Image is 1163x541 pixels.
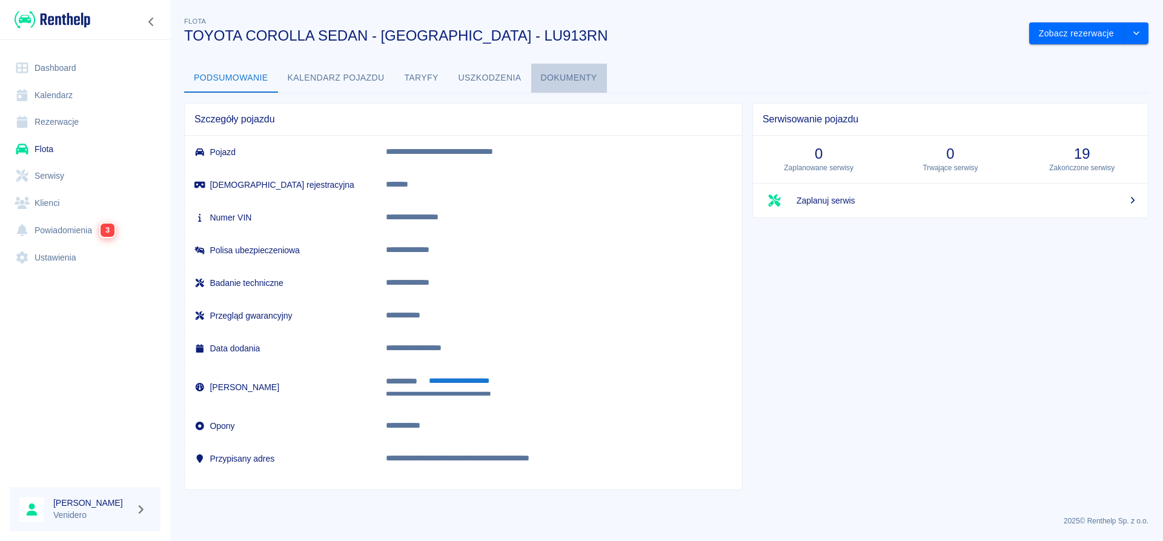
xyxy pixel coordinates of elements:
button: Taryfy [394,64,449,93]
h3: 0 [763,145,875,162]
button: Uszkodzenia [449,64,531,93]
button: Kalendarz pojazdu [278,64,394,93]
p: 2025 © Renthelp Sp. z o.o. [184,516,1148,526]
a: Rezerwacje [10,108,161,136]
button: Zwiń nawigację [142,14,161,30]
h6: Opony [194,420,366,432]
a: Ustawienia [10,244,161,271]
h6: Przypisany adres [194,453,366,465]
a: Serwisy [10,162,161,190]
span: Flota [184,18,206,25]
span: 3 [101,224,114,237]
h3: 0 [894,145,1006,162]
p: Venidero [53,509,131,522]
a: Flota [10,136,161,163]
span: Szczegóły pojazdu [194,113,732,125]
h6: Przegląd gwarancyjny [194,310,366,322]
a: 0Zaplanowane serwisy [753,136,884,183]
h6: [PERSON_NAME] [53,497,131,509]
button: Zobacz rezerwacje [1029,22,1124,45]
p: Trwające serwisy [894,162,1006,173]
button: Podsumowanie [184,64,278,93]
h6: Polisa ubezpieczeniowa [194,244,366,256]
img: Renthelp logo [15,10,90,30]
a: 0Trwające serwisy [884,136,1016,183]
h6: [PERSON_NAME] [194,381,366,393]
h6: Data dodania [194,342,366,354]
a: Renthelp logo [10,10,90,30]
a: Kalendarz [10,82,161,109]
h3: TOYOTA COROLLA SEDAN - [GEOGRAPHIC_DATA] - LU913RN [184,27,1019,44]
button: drop-down [1124,22,1148,45]
h3: 19 [1026,145,1138,162]
button: Dokumenty [531,64,607,93]
p: Zakończone serwisy [1026,162,1138,173]
a: Zaplanuj serwis [753,184,1148,217]
h6: Pojazd [194,146,366,158]
a: Powiadomienia3 [10,216,161,244]
a: Dashboard [10,55,161,82]
h6: Numer VIN [194,211,366,224]
span: Zaplanuj serwis [797,194,1138,207]
h6: [DEMOGRAPHIC_DATA] rejestracyjna [194,179,366,191]
h6: Badanie techniczne [194,277,366,289]
span: Serwisowanie pojazdu [763,113,1138,125]
p: Zaplanowane serwisy [763,162,875,173]
a: 19Zakończone serwisy [1016,136,1148,183]
a: Klienci [10,190,161,217]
